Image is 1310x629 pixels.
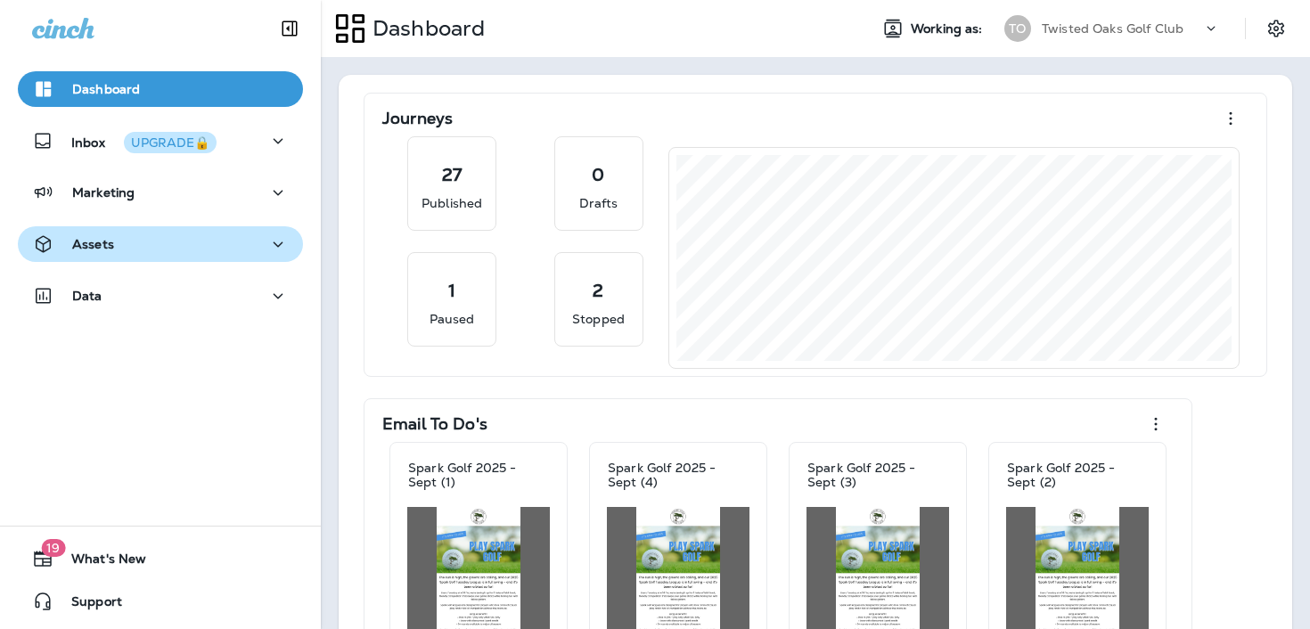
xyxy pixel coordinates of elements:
p: Journeys [382,110,453,127]
p: Marketing [72,185,135,200]
span: 19 [41,539,65,557]
p: Data [72,289,102,303]
p: 2 [593,282,603,299]
div: TO [1004,15,1031,42]
p: Email To Do's [382,415,487,433]
p: 27 [442,166,462,184]
p: Dashboard [72,82,140,96]
button: Assets [18,226,303,262]
p: Stopped [572,310,625,328]
p: Twisted Oaks Golf Club [1042,21,1183,36]
p: Assets [72,237,114,251]
button: UPGRADE🔒 [124,132,217,153]
p: 0 [592,166,604,184]
div: UPGRADE🔒 [131,136,209,149]
p: Spark Golf 2025 - Sept (2) [1007,461,1148,489]
p: Paused [430,310,475,328]
p: 1 [448,282,455,299]
span: Working as: [911,21,987,37]
p: Inbox [71,132,217,151]
p: Dashboard [365,15,485,42]
span: What's New [53,551,146,573]
button: Dashboard [18,71,303,107]
p: Spark Golf 2025 - Sept (4) [608,461,749,489]
p: Spark Golf 2025 - Sept (1) [408,461,549,489]
span: Support [53,594,122,616]
p: Spark Golf 2025 - Sept (3) [807,461,948,489]
button: InboxUPGRADE🔒 [18,123,303,159]
button: Collapse Sidebar [265,11,315,46]
button: 19What's New [18,541,303,576]
button: Data [18,278,303,314]
p: Drafts [579,194,618,212]
button: Support [18,584,303,619]
p: Published [422,194,482,212]
button: Marketing [18,175,303,210]
button: Settings [1260,12,1292,45]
